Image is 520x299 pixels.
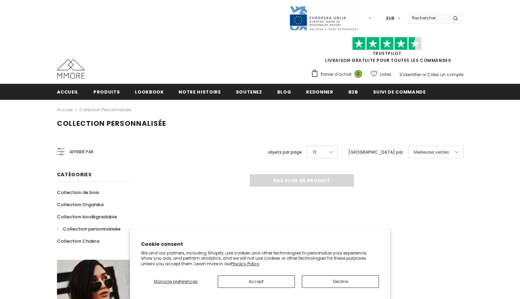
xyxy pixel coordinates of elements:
[218,275,295,288] button: Accept
[154,278,198,284] span: Manage preferences
[380,71,391,78] span: Listes
[57,186,99,199] a: Collection de bois
[179,84,221,99] a: Notre histoire
[93,89,120,95] span: Produits
[373,50,402,56] a: TrustPilot
[57,119,166,128] span: Collection personnalisée
[306,89,333,95] span: Redonner
[311,69,366,80] a: Panier d'achat 0
[57,59,85,79] img: Cas MMORE
[79,107,131,113] a: Collection personnalisée
[302,275,379,288] button: Decline
[57,106,73,114] a: Accueil
[348,84,358,99] a: B2B
[93,84,120,99] a: Produits
[306,84,333,99] a: Redonner
[373,89,426,95] span: Suivi de commande
[313,149,316,156] span: 12
[236,84,262,99] a: soutenez
[57,223,121,235] a: Collection personnalisée
[135,84,164,99] a: Lookbook
[57,89,79,95] span: Accueil
[422,72,426,78] span: or
[348,89,358,95] span: B2B
[57,238,99,244] span: Collection Chakra
[57,213,117,220] span: Collection biodégradable
[414,149,449,156] span: Meilleures ventes
[354,70,362,78] span: 0
[373,84,426,99] a: Suivi de commande
[57,84,79,99] a: Accueil
[386,15,395,22] span: EUR
[321,71,352,78] span: Panier d'achat
[141,275,211,288] button: Manage preferences
[57,171,92,178] span: Catégories
[352,37,422,50] img: Faites confiance aux étoiles pilotes
[236,89,262,95] span: soutenez
[57,211,117,223] a: Collection biodégradable
[63,226,121,232] span: Collection personnalisée
[135,89,164,95] span: Lookbook
[57,201,104,208] span: Collection Organika
[277,84,291,99] a: Blog
[399,72,421,78] a: S'identifier
[268,149,302,156] label: objets par page
[277,89,291,95] span: Blog
[57,235,99,247] a: Collection Chakra
[371,68,391,80] a: Listes
[231,261,259,267] a: Privacy Policy
[69,148,93,156] span: Affiner par
[311,40,463,63] span: LIVRAISON GRATUITE POUR TOUTES LES COMMANDES
[408,13,448,23] input: Search Site
[179,89,221,95] span: Notre histoire
[141,241,379,248] h2: Cookie consent
[289,6,358,31] img: Javni Razpis
[348,149,403,156] label: [GEOGRAPHIC_DATA] par
[427,72,463,78] a: Créez un compte
[57,199,104,211] a: Collection Organika
[141,250,379,267] p: We and our partners, including Shopify, use cookies and other technologies to personalize your ex...
[289,15,358,21] a: Javni Razpis
[57,189,99,196] span: Collection de bois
